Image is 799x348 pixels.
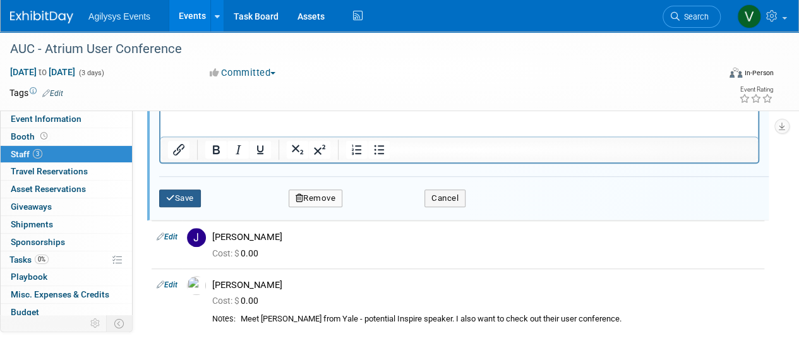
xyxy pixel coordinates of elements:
a: Edit [157,280,177,289]
a: Playbook [1,268,132,285]
span: [DATE] [DATE] [9,66,76,78]
div: [PERSON_NAME] [212,231,759,243]
a: Giveaways [1,198,132,215]
a: Shipments [1,216,132,233]
span: 3 [33,149,42,159]
div: Event Format [662,66,774,85]
span: (3 days) [78,69,104,77]
span: Budget [11,307,39,317]
button: Cancel [424,189,466,207]
button: Underline [249,141,271,159]
div: AUC - Atrium User Conference [6,38,709,61]
span: Cost: $ [212,296,241,306]
button: Bullet list [368,141,390,159]
span: Shipments [11,219,53,229]
span: 0.00 [212,248,263,258]
span: Staff [11,149,42,159]
span: Sponsorships [11,237,65,247]
img: Format-Inperson.png [730,68,742,78]
span: Booth not reserved yet [38,131,50,141]
a: Edit [157,232,177,241]
button: Committed [205,66,280,80]
div: [PERSON_NAME] [212,279,759,291]
a: Tasks0% [1,251,132,268]
a: Sponsorships [1,234,132,251]
span: Booth [11,131,50,141]
a: Budget [1,304,132,321]
img: J.jpg [187,228,206,247]
div: In-Person [744,68,774,78]
span: Tasks [9,255,49,265]
a: Misc. Expenses & Credits [1,286,132,303]
button: Remove [289,189,343,207]
button: Bold [205,141,227,159]
a: Staff3 [1,146,132,163]
iframe: Rich Text Area [160,87,758,136]
button: Subscript [287,141,308,159]
span: Asset Reservations [11,184,86,194]
a: Asset Reservations [1,181,132,198]
span: Travel Reservations [11,166,88,176]
img: ExhibitDay [10,11,73,23]
td: Toggle Event Tabs [107,315,133,332]
div: Event Rating [739,87,773,93]
a: Search [663,6,721,28]
span: Playbook [11,272,47,282]
td: Tags [9,87,63,99]
span: 0.00 [212,296,263,306]
span: Giveaways [11,201,52,212]
button: Italic [227,141,249,159]
span: Event Information [11,114,81,124]
span: 0% [35,255,49,264]
div: Notes: [212,314,236,324]
td: Personalize Event Tab Strip [85,315,107,332]
a: Event Information [1,111,132,128]
a: Booth [1,128,132,145]
div: Meet [PERSON_NAME] from Yale - potential Inspire speaker. I also want to check out their user con... [241,314,759,325]
span: Agilysys Events [88,11,150,21]
img: Vaitiare Munoz [737,4,761,28]
a: Edit [42,89,63,98]
span: Cost: $ [212,248,241,258]
button: Insert/edit link [168,141,189,159]
span: Search [680,12,709,21]
a: Travel Reservations [1,163,132,180]
button: Save [159,189,201,207]
span: to [37,67,49,77]
button: Superscript [309,141,330,159]
button: Numbered list [346,141,368,159]
span: Misc. Expenses & Credits [11,289,109,299]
